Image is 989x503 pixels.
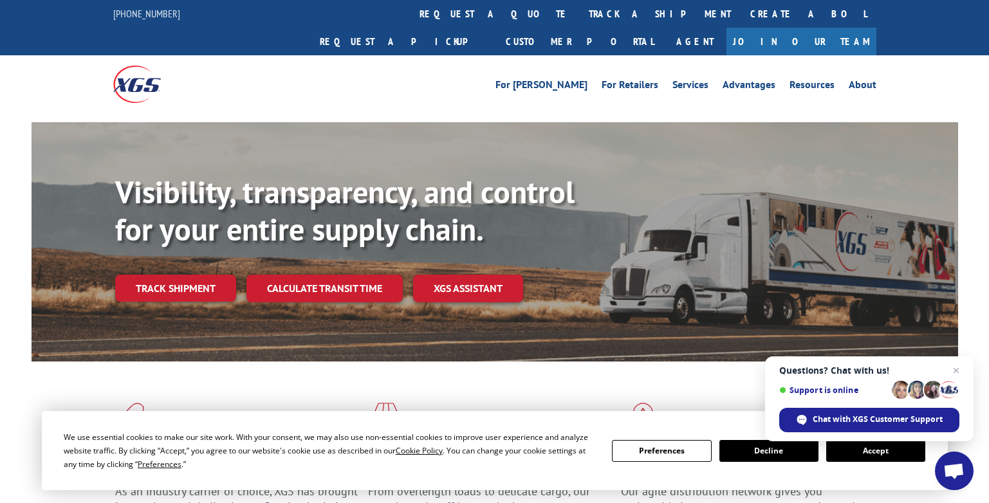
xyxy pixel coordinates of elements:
a: Join Our Team [726,28,876,55]
span: Preferences [138,459,181,470]
a: Calculate transit time [246,275,403,302]
div: Open chat [935,452,974,490]
a: Advantages [723,80,775,94]
a: For Retailers [602,80,658,94]
a: XGS ASSISTANT [413,275,523,302]
span: Questions? Chat with us! [779,365,959,376]
span: Cookie Policy [396,445,443,456]
a: Services [672,80,708,94]
div: We use essential cookies to make our site work. With your consent, we may also use non-essential ... [64,430,596,471]
a: For [PERSON_NAME] [495,80,587,94]
button: Preferences [612,440,711,462]
a: Customer Portal [496,28,663,55]
span: Chat with XGS Customer Support [813,414,943,425]
b: Visibility, transparency, and control for your entire supply chain. [115,172,575,249]
button: Accept [826,440,925,462]
img: xgs-icon-total-supply-chain-intelligence-red [115,403,155,436]
button: Decline [719,440,818,462]
a: Track shipment [115,275,236,302]
div: Chat with XGS Customer Support [779,408,959,432]
div: Cookie Consent Prompt [42,411,948,490]
a: Request a pickup [310,28,496,55]
a: About [849,80,876,94]
a: [PHONE_NUMBER] [113,7,180,20]
span: Close chat [948,363,964,378]
img: xgs-icon-flagship-distribution-model-red [621,403,665,436]
span: Support is online [779,385,887,395]
a: Resources [790,80,835,94]
a: Agent [663,28,726,55]
img: xgs-icon-focused-on-flooring-red [368,403,398,436]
